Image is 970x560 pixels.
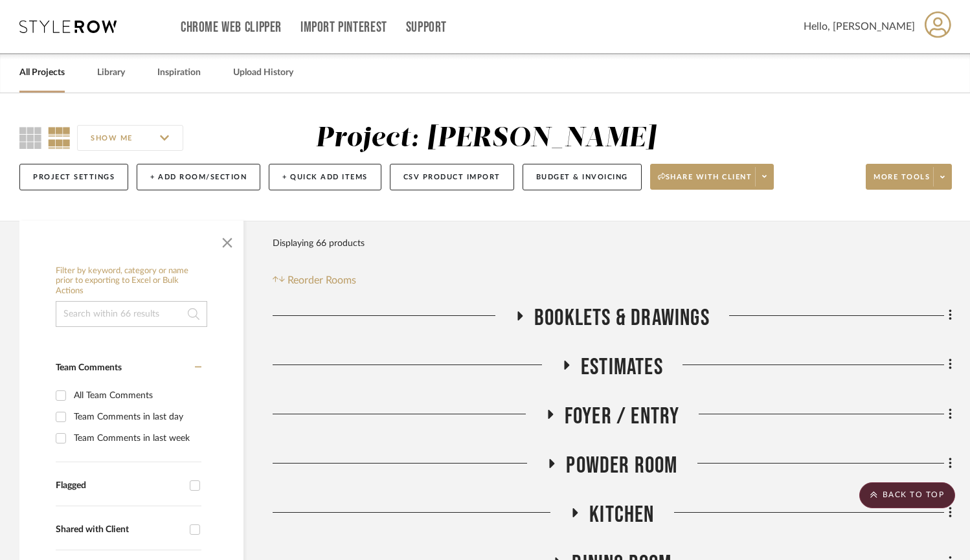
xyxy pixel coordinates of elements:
[19,164,128,190] button: Project Settings
[658,172,752,192] span: Share with client
[406,22,447,33] a: Support
[273,273,356,288] button: Reorder Rooms
[214,227,240,253] button: Close
[390,164,514,190] button: CSV Product Import
[859,482,955,508] scroll-to-top-button: BACK TO TOP
[233,64,293,82] a: Upload History
[137,164,260,190] button: + Add Room/Section
[566,452,677,480] span: Powder Room
[581,353,663,381] span: Estimates
[288,273,356,288] span: Reorder Rooms
[74,385,198,406] div: All Team Comments
[804,19,915,34] span: Hello, [PERSON_NAME]
[56,480,183,491] div: Flagged
[534,304,710,332] span: Booklets & Drawings
[56,363,122,372] span: Team Comments
[181,22,282,33] a: Chrome Web Clipper
[523,164,642,190] button: Budget & Invoicing
[650,164,774,190] button: Share with client
[56,301,207,327] input: Search within 66 results
[866,164,952,190] button: More tools
[315,125,656,152] div: Project: [PERSON_NAME]
[589,501,654,529] span: Kitchen
[56,266,207,297] h6: Filter by keyword, category or name prior to exporting to Excel or Bulk Actions
[269,164,381,190] button: + Quick Add Items
[97,64,125,82] a: Library
[300,22,387,33] a: Import Pinterest
[74,428,198,449] div: Team Comments in last week
[56,524,183,535] div: Shared with Client
[74,407,198,427] div: Team Comments in last day
[565,403,680,431] span: Foyer / Entry
[157,64,201,82] a: Inspiration
[273,230,365,256] div: Displaying 66 products
[19,64,65,82] a: All Projects
[874,172,930,192] span: More tools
